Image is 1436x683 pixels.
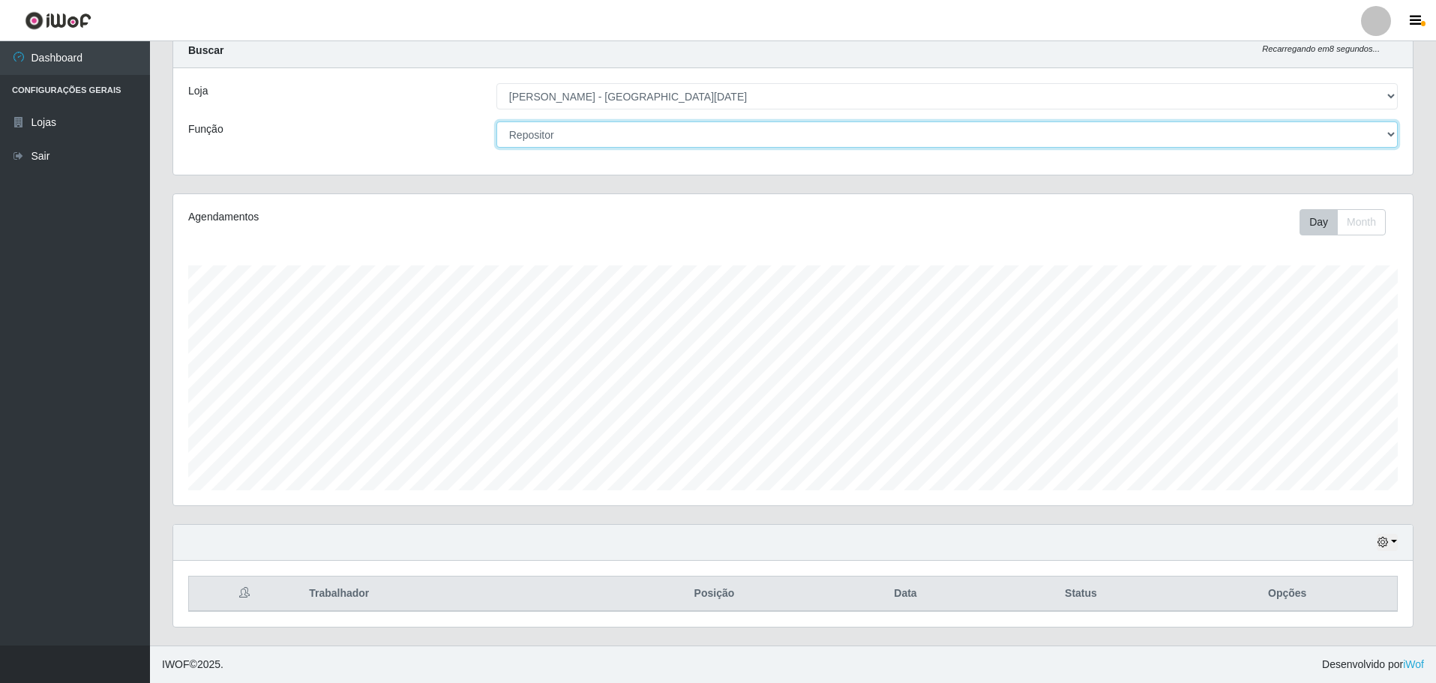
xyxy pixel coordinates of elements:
[827,577,985,612] th: Data
[188,83,208,99] label: Loja
[188,121,223,137] label: Função
[1403,658,1424,670] a: iWof
[1177,577,1397,612] th: Opções
[1300,209,1386,235] div: First group
[1262,44,1380,53] i: Recarregando em 8 segundos...
[984,577,1177,612] th: Status
[1300,209,1398,235] div: Toolbar with button groups
[162,658,190,670] span: IWOF
[300,577,601,612] th: Trabalhador
[1300,209,1338,235] button: Day
[1337,209,1386,235] button: Month
[162,657,223,673] span: © 2025 .
[25,11,91,30] img: CoreUI Logo
[601,577,826,612] th: Posição
[188,44,223,56] strong: Buscar
[188,209,679,225] div: Agendamentos
[1322,657,1424,673] span: Desenvolvido por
